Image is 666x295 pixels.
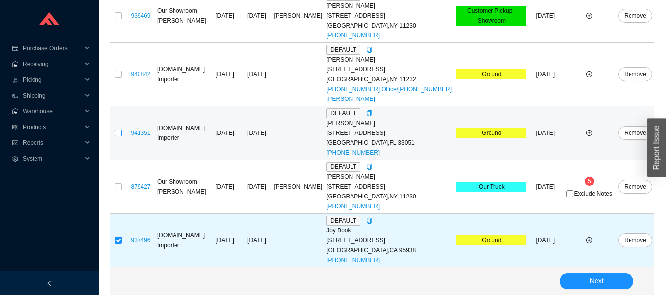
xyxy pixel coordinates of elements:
div: Our Showroom [PERSON_NAME] [157,6,206,26]
div: Copy [366,45,372,55]
button: Remove [618,233,652,247]
a: [PHONE_NUMBER] [326,32,380,39]
a: 937496 [131,237,150,244]
div: [DATE] [244,235,270,245]
input: Exclude Notes [566,190,573,197]
span: 5 [588,178,591,185]
button: Remove [618,126,652,140]
span: plus-circle [586,71,592,77]
td: [DATE] [528,160,562,214]
div: [PERSON_NAME] [326,55,453,65]
div: Customer Pickup - Showroom [456,6,526,26]
div: Copy [366,216,372,226]
div: Our Truck [456,182,526,192]
td: [DATE] [528,214,562,267]
span: System [23,151,82,166]
div: [DATE] [244,11,270,21]
div: [GEOGRAPHIC_DATA] , FL 33051 [326,138,453,148]
span: Next [590,275,604,287]
a: 941351 [131,130,150,136]
span: read [12,124,19,130]
div: Ground [456,69,526,79]
span: plus-circle [586,13,592,19]
a: [PHONE_NUMBER] [326,203,380,210]
span: fund [12,140,19,146]
span: Remove [624,69,646,79]
a: 940842 [131,71,150,78]
a: [PHONE_NUMBER] [326,257,380,263]
a: 939469 [131,12,150,19]
span: Receiving [23,56,82,72]
td: [DATE] [528,43,562,106]
button: Remove [618,67,652,81]
span: Remove [624,182,646,192]
button: Next [560,273,633,289]
span: left [46,280,52,286]
div: [DATE] [244,182,270,192]
div: [PERSON_NAME] [326,1,453,11]
td: [DATE] [208,106,242,160]
div: [DOMAIN_NAME] Importer [157,65,206,84]
button: Remove [618,180,652,194]
div: [DOMAIN_NAME] Importer [157,230,206,250]
td: [DATE] [528,106,562,160]
span: Purchase Orders [23,40,82,56]
div: Ground [456,128,526,138]
span: copy [366,110,372,116]
span: setting [12,156,19,162]
span: Remove [624,128,646,138]
div: [STREET_ADDRESS] [326,235,453,245]
div: [DATE] [244,69,270,79]
div: [DATE] [244,128,270,138]
span: plus-circle [586,130,592,136]
div: [GEOGRAPHIC_DATA] , NY 11230 [326,192,453,201]
div: [STREET_ADDRESS] [326,182,453,192]
span: Shipping [23,88,82,103]
span: copy [366,218,372,224]
span: Reports [23,135,82,151]
td: [DATE] [208,43,242,106]
td: [DATE] [208,160,242,214]
a: [PHONE_NUMBER] Office/[PHONE_NUMBER] [PERSON_NAME] [326,86,452,102]
div: Ground [456,235,526,245]
span: DEFAULT [326,162,360,172]
div: Copy [366,162,372,172]
span: DEFAULT [326,108,360,118]
div: Our Showroom [PERSON_NAME] [157,177,206,197]
div: [STREET_ADDRESS] [326,128,453,138]
a: [PHONE_NUMBER] [326,149,380,156]
span: credit-card [12,45,19,51]
div: [STREET_ADDRESS] [326,11,453,21]
div: [PERSON_NAME] [326,172,453,182]
span: Remove [624,11,646,21]
span: copy [366,47,372,53]
td: [PERSON_NAME] [272,160,324,214]
div: [STREET_ADDRESS] [326,65,453,74]
span: Products [23,119,82,135]
span: plus-circle [586,237,592,243]
div: [GEOGRAPHIC_DATA] , CA 95938 [326,245,453,255]
span: copy [366,164,372,170]
span: DEFAULT [326,45,360,55]
td: [DATE] [208,214,242,267]
div: [DOMAIN_NAME] Importer [157,123,206,143]
span: Exclude Notes [574,191,612,197]
div: [GEOGRAPHIC_DATA] , NY 11230 [326,21,453,31]
div: Copy [366,108,372,118]
div: [GEOGRAPHIC_DATA] , NY 11232 [326,74,453,84]
sup: 5 [585,177,594,186]
span: Remove [624,235,646,245]
span: DEFAULT [326,216,360,226]
div: [PERSON_NAME] [326,118,453,128]
span: Warehouse [23,103,82,119]
div: Joy Book [326,226,453,235]
span: Picking [23,72,82,88]
button: Remove [618,9,652,23]
a: 879427 [131,183,150,190]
